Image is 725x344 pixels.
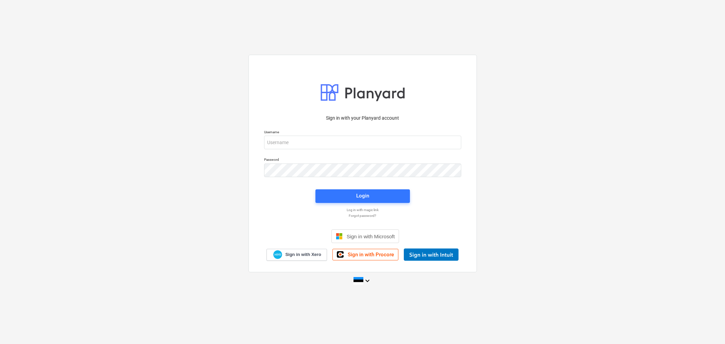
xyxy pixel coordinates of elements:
[261,208,465,212] a: Log in with magic link
[266,249,327,261] a: Sign in with Xero
[336,233,343,240] img: Microsoft logo
[273,250,282,259] img: Xero logo
[264,157,461,163] p: Password
[363,277,372,285] i: keyboard_arrow_down
[356,191,369,200] div: Login
[264,115,461,122] p: Sign in with your Planyard account
[347,234,395,239] span: Sign in with Microsoft
[285,252,321,258] span: Sign in with Xero
[348,252,394,258] span: Sign in with Procore
[315,189,410,203] button: Login
[332,249,398,260] a: Sign in with Procore
[261,213,465,218] a: Forgot password?
[264,136,461,149] input: Username
[264,130,461,136] p: Username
